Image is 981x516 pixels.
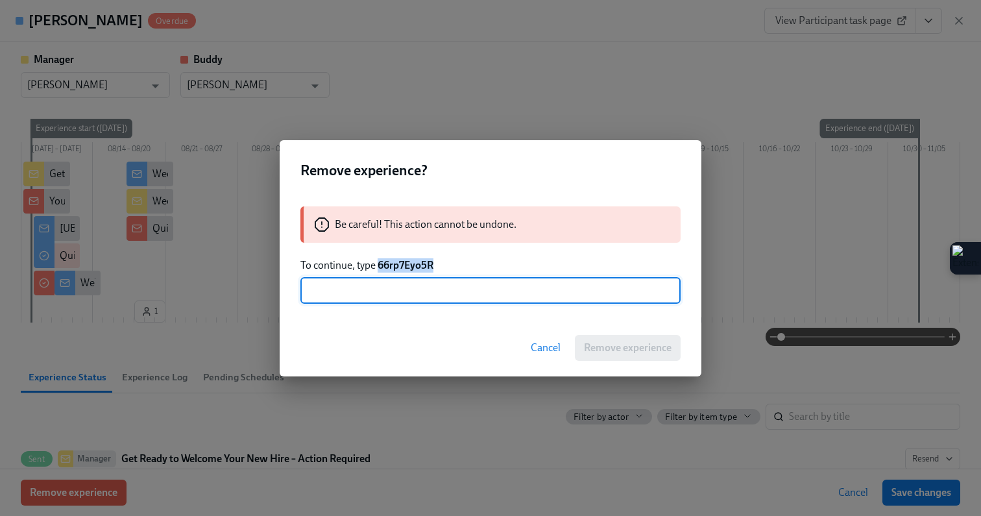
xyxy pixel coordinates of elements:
[522,335,570,361] button: Cancel
[531,341,561,354] span: Cancel
[335,217,516,232] p: Be careful! This action cannot be undone.
[300,258,681,273] p: To continue, type
[300,161,681,180] h2: Remove experience?
[378,259,433,271] strong: 66rp7Eyo5R
[952,245,978,271] img: Extension Icon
